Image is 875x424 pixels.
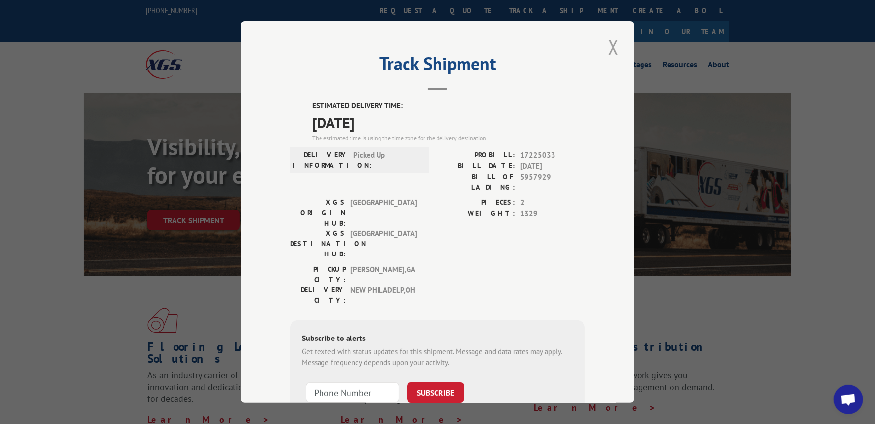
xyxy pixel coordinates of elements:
label: WEIGHT: [437,208,515,220]
div: The estimated time is using the time zone for the delivery destination. [312,134,585,142]
span: 5957929 [520,172,585,193]
span: 1329 [520,208,585,220]
span: [DATE] [520,161,585,172]
label: PROBILL: [437,150,515,161]
label: DELIVERY INFORMATION: [293,150,349,170]
button: Close modal [605,33,622,60]
label: DELIVERY CITY: [290,285,346,306]
span: [GEOGRAPHIC_DATA] [350,228,417,259]
span: 2 [520,198,585,209]
a: Open chat [834,385,863,414]
label: BILL OF LADING: [437,172,515,193]
span: [DATE] [312,112,585,134]
label: BILL DATE: [437,161,515,172]
label: XGS ORIGIN HUB: [290,198,346,228]
span: NEW PHILADELP , OH [350,285,417,306]
input: Phone Number [306,382,399,403]
span: Picked Up [353,150,420,170]
label: PIECES: [437,198,515,209]
h2: Track Shipment [290,57,585,76]
div: Subscribe to alerts [302,332,573,346]
span: [PERSON_NAME] , GA [350,264,417,285]
span: [GEOGRAPHIC_DATA] [350,198,417,228]
span: 17225033 [520,150,585,161]
label: PICKUP CITY: [290,264,346,285]
div: Get texted with status updates for this shipment. Message and data rates may apply. Message frequ... [302,346,573,368]
label: ESTIMATED DELIVERY TIME: [312,100,585,112]
button: SUBSCRIBE [407,382,464,403]
label: XGS DESTINATION HUB: [290,228,346,259]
